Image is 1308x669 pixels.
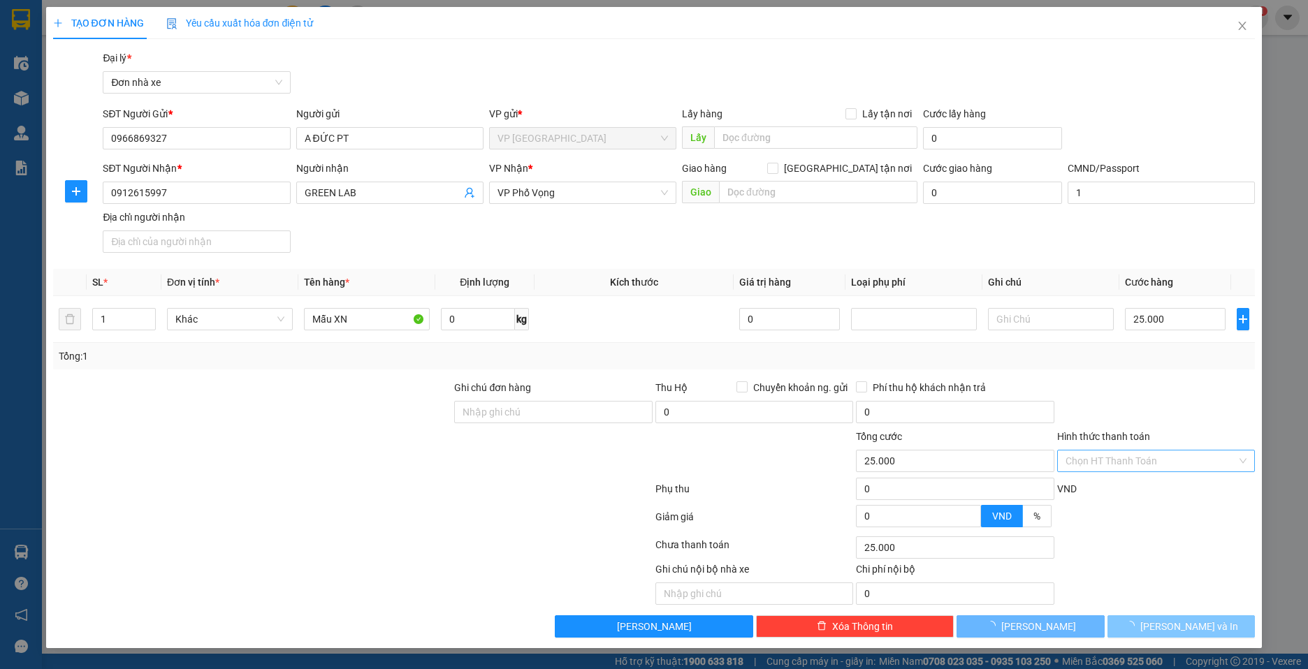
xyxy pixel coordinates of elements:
[682,181,719,203] span: Giao
[1107,615,1256,638] button: [PERSON_NAME] và In
[1068,161,1255,176] div: CMND/Passport
[923,108,986,119] label: Cước lấy hàng
[304,308,430,330] input: VD: Bàn, Ghế
[1237,20,1248,31] span: close
[454,401,652,423] input: Ghi chú đơn hàng
[748,380,853,395] span: Chuyển khoản ng. gửi
[53,18,63,28] span: plus
[714,126,917,149] input: Dọc đường
[845,269,982,296] th: Loại phụ phí
[460,277,509,288] span: Định lượng
[655,382,688,393] span: Thu Hộ
[856,431,902,442] span: Tổng cước
[59,348,505,364] div: Tổng: 1
[832,619,893,634] span: Xóa Thông tin
[1033,510,1040,522] span: %
[103,106,290,122] div: SĐT Người Gửi
[497,128,668,149] span: VP Phù Ninh
[867,380,991,395] span: Phí thu hộ khách nhận trả
[103,52,131,64] span: Đại lý
[166,17,314,29] span: Yêu cầu xuất hóa đơn điện tử
[654,509,855,534] div: Giảm giá
[111,72,282,93] span: Đơn nhà xe
[166,18,177,29] img: icon
[66,186,87,197] span: plus
[923,163,992,174] label: Cước giao hàng
[654,537,855,561] div: Chưa thanh toán
[617,619,692,634] span: [PERSON_NAME]
[1001,619,1076,634] span: [PERSON_NAME]
[654,481,855,506] div: Phụ thu
[296,161,484,176] div: Người nhận
[957,615,1105,638] button: [PERSON_NAME]
[988,308,1114,330] input: Ghi Chú
[655,582,853,605] input: Nhập ghi chú
[454,382,531,393] label: Ghi chú đơn hàng
[610,277,658,288] span: Kích thước
[986,621,1001,631] span: loading
[103,209,290,225] div: Địa chỉ người nhận
[857,106,917,122] span: Lấy tận nơi
[817,621,827,632] span: delete
[719,181,917,203] input: Dọc đường
[555,615,753,638] button: [PERSON_NAME]
[682,108,722,119] span: Lấy hàng
[1140,619,1238,634] span: [PERSON_NAME] và In
[489,163,528,174] span: VP Nhận
[1223,7,1262,46] button: Close
[103,230,290,253] input: Địa chỉ của người nhận
[296,106,484,122] div: Người gửi
[497,182,668,203] span: VP Phố Vọng
[1057,483,1077,494] span: VND
[1237,314,1249,325] span: plus
[65,180,87,203] button: plus
[489,106,676,122] div: VP gửi
[59,308,81,330] button: delete
[739,277,791,288] span: Giá trị hàng
[167,277,219,288] span: Đơn vị tính
[923,127,1062,149] input: Cước lấy hàng
[923,182,1062,204] input: Cước giao hàng
[1057,431,1150,442] label: Hình thức thanh toán
[515,308,529,330] span: kg
[103,161,290,176] div: SĐT Người Nhận
[682,126,714,149] span: Lấy
[175,309,284,330] span: Khác
[92,277,103,288] span: SL
[1125,277,1173,288] span: Cước hàng
[982,269,1119,296] th: Ghi chú
[992,510,1012,522] span: VND
[304,277,349,288] span: Tên hàng
[1125,621,1140,631] span: loading
[464,187,475,198] span: user-add
[1237,308,1250,330] button: plus
[778,161,917,176] span: [GEOGRAPHIC_DATA] tận nơi
[655,561,853,582] div: Ghi chú nội bộ nhà xe
[739,308,840,330] input: 0
[856,561,1054,582] div: Chi phí nội bộ
[756,615,954,638] button: deleteXóa Thông tin
[53,17,144,29] span: TẠO ĐƠN HÀNG
[682,163,727,174] span: Giao hàng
